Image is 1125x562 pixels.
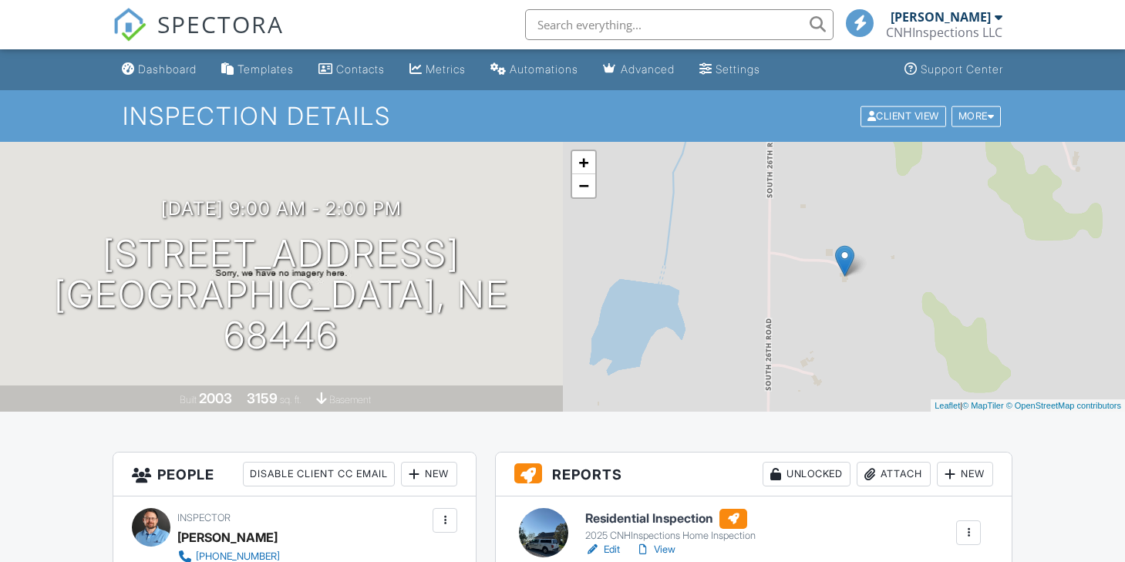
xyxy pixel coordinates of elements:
a: Templates [215,56,300,84]
div: | [931,399,1125,412]
a: Advanced [597,56,681,84]
h3: [DATE] 9:00 am - 2:00 pm [161,198,402,219]
a: View [635,542,675,557]
div: CNHInspections LLC [886,25,1002,40]
div: Client View [861,106,946,126]
div: New [937,462,993,486]
div: Advanced [621,62,675,76]
div: 2003 [199,390,232,406]
img: The Best Home Inspection Software - Spectora [113,8,147,42]
div: New [401,462,457,486]
a: Client View [859,109,950,121]
div: 3159 [247,390,278,406]
a: Edit [585,542,620,557]
div: More [952,106,1002,126]
a: Contacts [312,56,391,84]
span: Built [180,394,197,406]
a: Zoom in [572,151,595,174]
div: Disable Client CC Email [243,462,395,486]
h3: Reports [496,453,1012,496]
div: Automations [510,62,578,76]
a: Zoom out [572,174,595,197]
a: Dashboard [116,56,203,84]
input: Search everything... [525,9,834,40]
span: SPECTORA [157,8,284,40]
div: 2025 CNHInspections Home Inspection [585,530,756,542]
div: Unlocked [763,462,850,486]
span: sq. ft. [280,394,301,406]
a: SPECTORA [113,21,284,53]
a: Support Center [898,56,1009,84]
a: Automations (Basic) [484,56,584,84]
div: Dashboard [138,62,197,76]
div: Metrics [426,62,466,76]
a: Leaflet [935,401,960,410]
div: Support Center [921,62,1003,76]
div: Templates [237,62,294,76]
div: Contacts [336,62,385,76]
a: Metrics [403,56,472,84]
div: Attach [857,462,931,486]
div: [PERSON_NAME] [177,526,278,549]
a: © MapTiler [962,401,1004,410]
div: [PERSON_NAME] [891,9,991,25]
span: Inspector [177,512,231,523]
h6: Residential Inspection [585,509,756,529]
a: © OpenStreetMap contributors [1006,401,1121,410]
h1: Inspection Details [123,103,1003,130]
div: Settings [716,62,760,76]
h3: People [113,453,476,496]
span: basement [329,394,371,406]
a: Residential Inspection 2025 CNHInspections Home Inspection [585,509,756,543]
a: Settings [693,56,766,84]
h1: [STREET_ADDRESS] [GEOGRAPHIC_DATA], NE 68446 [25,234,538,355]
